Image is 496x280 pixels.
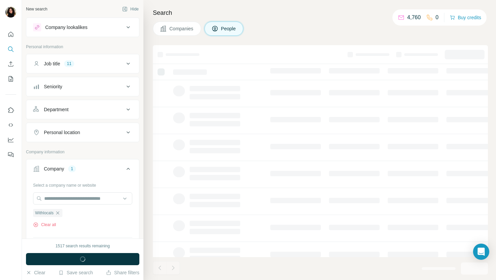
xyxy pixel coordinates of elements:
[33,222,56,228] button: Clear all
[45,24,87,31] div: Company lookalikes
[5,73,16,85] button: My lists
[68,166,76,172] div: 1
[153,8,488,18] h4: Search
[26,149,139,155] p: Company information
[44,83,62,90] div: Seniority
[5,58,16,70] button: Enrich CSV
[436,13,439,22] p: 0
[5,119,16,131] button: Use Surfe API
[26,269,45,276] button: Clear
[26,6,47,12] div: New search
[5,43,16,55] button: Search
[26,56,139,72] button: Job title11
[5,104,16,116] button: Use Surfe on LinkedIn
[26,44,139,50] p: Personal information
[450,13,481,22] button: Buy credits
[44,106,68,113] div: Department
[44,129,80,136] div: Personal location
[33,180,132,188] div: Select a company name or website
[5,149,16,161] button: Feedback
[26,19,139,35] button: Company lookalikes
[58,269,93,276] button: Save search
[26,161,139,180] button: Company1
[169,25,194,32] span: Companies
[35,210,54,216] span: Withlocals
[5,134,16,146] button: Dashboard
[44,165,64,172] div: Company
[106,269,139,276] button: Share filters
[56,243,110,249] div: 1517 search results remaining
[26,124,139,141] button: Personal location
[117,4,143,14] button: Hide
[5,7,16,18] img: Avatar
[5,28,16,40] button: Quick start
[44,60,60,67] div: Job title
[64,61,74,67] div: 11
[26,79,139,95] button: Seniority
[26,101,139,118] button: Department
[221,25,237,32] span: People
[473,244,489,260] div: Open Intercom Messenger
[407,13,421,22] p: 4,760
